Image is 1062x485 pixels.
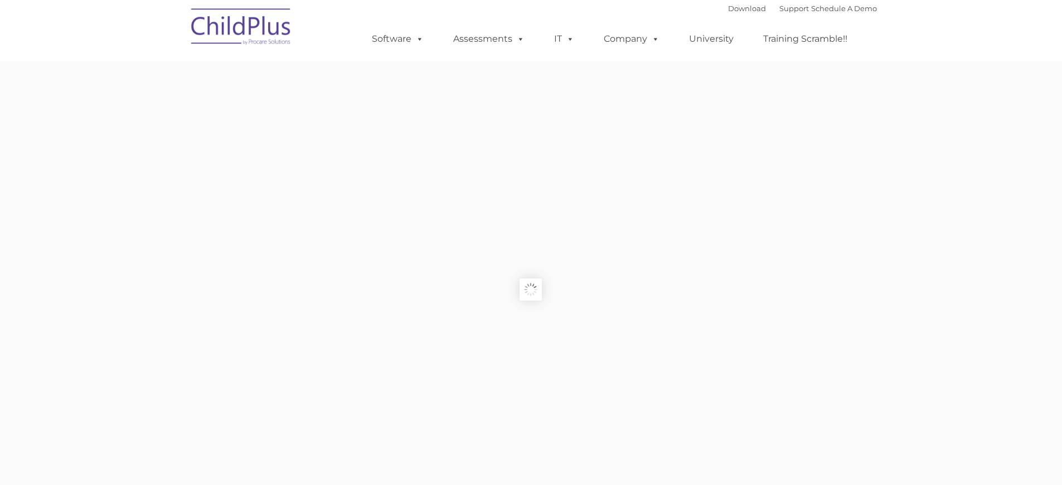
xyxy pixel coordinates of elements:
[543,28,585,50] a: IT
[678,28,745,50] a: University
[361,28,435,50] a: Software
[779,4,809,13] a: Support
[442,28,536,50] a: Assessments
[811,4,877,13] a: Schedule A Demo
[593,28,671,50] a: Company
[728,4,766,13] a: Download
[728,4,877,13] font: |
[186,1,297,56] img: ChildPlus by Procare Solutions
[752,28,859,50] a: Training Scramble!!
